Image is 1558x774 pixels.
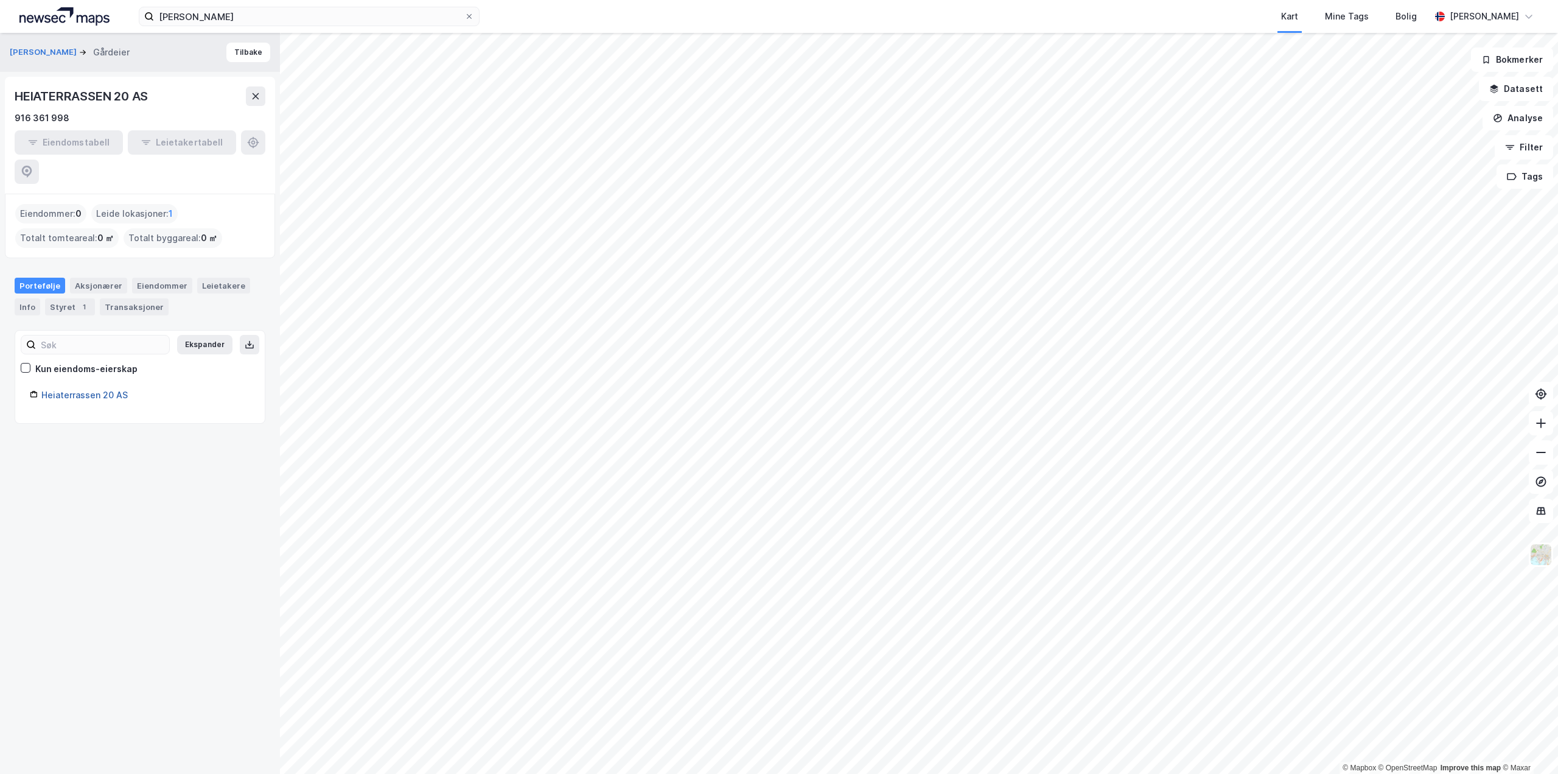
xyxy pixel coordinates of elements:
[201,231,217,245] span: 0 ㎡
[15,204,86,223] div: Eiendommer :
[35,362,138,376] div: Kun eiendoms-eierskap
[1343,764,1376,772] a: Mapbox
[1281,9,1298,24] div: Kart
[15,278,65,294] div: Portefølje
[226,43,270,62] button: Tilbake
[177,335,232,354] button: Ekspander
[1483,106,1553,130] button: Analyse
[45,298,95,315] div: Styret
[41,390,128,400] a: Heiaterrassen 20 AS
[1441,764,1501,772] a: Improve this map
[197,278,250,294] div: Leietakere
[124,228,222,248] div: Totalt byggareal :
[75,206,82,221] span: 0
[1497,716,1558,774] iframe: Chat Widget
[1378,764,1437,772] a: OpenStreetMap
[169,206,173,221] span: 1
[1325,9,1369,24] div: Mine Tags
[10,46,79,58] button: [PERSON_NAME]
[1450,9,1519,24] div: [PERSON_NAME]
[70,278,127,294] div: Aksjonærer
[1497,716,1558,774] div: Kontrollprogram for chat
[78,301,90,313] div: 1
[1471,47,1553,72] button: Bokmerker
[132,278,192,294] div: Eiendommer
[1396,9,1417,24] div: Bolig
[91,204,178,223] div: Leide lokasjoner :
[1529,543,1553,566] img: Z
[1497,164,1553,189] button: Tags
[15,86,150,106] div: HEIATERRASSEN 20 AS
[100,298,169,315] div: Transaksjoner
[15,298,40,315] div: Info
[1479,77,1553,101] button: Datasett
[15,228,119,248] div: Totalt tomteareal :
[19,7,110,26] img: logo.a4113a55bc3d86da70a041830d287a7e.svg
[1495,135,1553,160] button: Filter
[93,45,130,60] div: Gårdeier
[36,336,169,354] input: Søk
[97,231,114,245] span: 0 ㎡
[154,7,464,26] input: Søk på adresse, matrikkel, gårdeiere, leietakere eller personer
[15,111,69,125] div: 916 361 998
